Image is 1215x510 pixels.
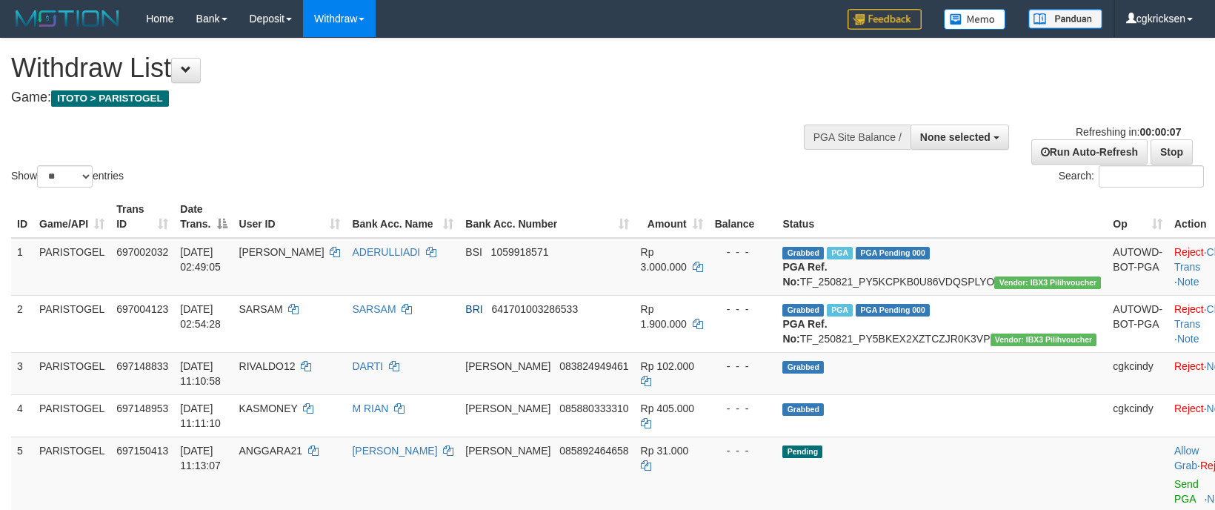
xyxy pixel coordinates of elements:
[1174,403,1204,414] a: Reject
[715,245,771,259] div: - - -
[491,303,578,315] span: Copy 641701003286533 to clipboard
[37,165,93,188] select: Showentries
[559,403,628,414] span: Copy 085880333310 to clipboard
[782,247,824,259] span: Grabbed
[782,403,824,416] span: Grabbed
[11,90,795,105] h4: Game:
[1174,478,1199,505] a: Send PGA
[352,445,437,457] a: [PERSON_NAME]
[239,246,324,258] span: [PERSON_NAME]
[1151,139,1193,165] a: Stop
[33,295,110,352] td: PARISTOGEL
[352,360,383,372] a: DARTI
[491,246,549,258] span: Copy 1059918571 to clipboard
[465,445,550,457] span: [PERSON_NAME]
[635,196,709,238] th: Amount: activate to sort column ascending
[1107,394,1168,437] td: cgkcindy
[827,247,853,259] span: Marked by cgkcindy
[239,403,298,414] span: KASMONEY
[991,334,1097,346] span: Vendor URL: https://payment5.1velocity.biz
[180,303,221,330] span: [DATE] 02:54:28
[1174,246,1204,258] a: Reject
[641,403,694,414] span: Rp 405.000
[11,196,33,238] th: ID
[465,360,550,372] span: [PERSON_NAME]
[1107,295,1168,352] td: AUTOWD-BOT-PGA
[180,360,221,387] span: [DATE] 11:10:58
[782,361,824,374] span: Grabbed
[994,276,1101,289] span: Vendor URL: https://payment5.1velocity.biz
[11,165,124,188] label: Show entries
[11,394,33,437] td: 4
[1174,303,1204,315] a: Reject
[11,53,795,83] h1: Withdraw List
[116,445,168,457] span: 697150413
[920,131,991,143] span: None selected
[1174,445,1200,471] span: ·
[641,360,694,372] span: Rp 102.000
[641,246,687,273] span: Rp 3.000.000
[346,196,459,238] th: Bank Acc. Name: activate to sort column ascending
[116,403,168,414] span: 697148953
[804,125,911,150] div: PGA Site Balance /
[782,446,822,458] span: Pending
[352,303,396,315] a: SARSAM
[776,196,1107,238] th: Status
[782,304,824,317] span: Grabbed
[1107,238,1168,296] td: AUTOWD-BOT-PGA
[944,9,1006,30] img: Button%20Memo.svg
[715,359,771,374] div: - - -
[180,445,221,471] span: [DATE] 11:13:07
[1059,165,1204,188] label: Search:
[239,303,283,315] span: SARSAM
[233,196,347,238] th: User ID: activate to sort column ascending
[110,196,174,238] th: Trans ID: activate to sort column ascending
[1139,126,1181,138] strong: 00:00:07
[51,90,169,107] span: ITOTO > PARISTOGEL
[827,304,853,317] span: Marked by cgkcindy
[776,238,1107,296] td: TF_250821_PY5KCPKB0U86VDQSPLYO
[709,196,777,238] th: Balance
[1174,360,1204,372] a: Reject
[33,394,110,437] td: PARISTOGEL
[776,295,1107,352] td: TF_250821_PY5BKEX2XZTCZJR0K3VP
[848,9,922,30] img: Feedback.jpg
[559,445,628,457] span: Copy 085892464658 to clipboard
[911,125,1009,150] button: None selected
[33,196,110,238] th: Game/API: activate to sort column ascending
[180,246,221,273] span: [DATE] 02:49:05
[715,401,771,416] div: - - -
[1107,196,1168,238] th: Op: activate to sort column ascending
[352,403,388,414] a: M RIAN
[641,303,687,330] span: Rp 1.900.000
[11,238,33,296] td: 1
[352,246,420,258] a: ADERULLIADI
[1174,445,1199,471] a: Allow Grab
[465,303,482,315] span: BRI
[1028,9,1102,29] img: panduan.png
[465,246,482,258] span: BSI
[11,295,33,352] td: 2
[1177,276,1199,288] a: Note
[559,360,628,372] span: Copy 083824949461 to clipboard
[33,352,110,394] td: PARISTOGEL
[1031,139,1148,165] a: Run Auto-Refresh
[239,360,296,372] span: RIVALDO12
[1076,126,1181,138] span: Refreshing in:
[33,238,110,296] td: PARISTOGEL
[116,246,168,258] span: 697002032
[465,403,550,414] span: [PERSON_NAME]
[782,261,827,288] b: PGA Ref. No:
[715,302,771,317] div: - - -
[1177,333,1199,345] a: Note
[1107,352,1168,394] td: cgkcindy
[459,196,634,238] th: Bank Acc. Number: activate to sort column ascending
[116,303,168,315] span: 697004123
[239,445,303,457] span: ANGGARA21
[11,7,124,30] img: MOTION_logo.png
[856,247,930,259] span: PGA Pending
[856,304,930,317] span: PGA Pending
[715,443,771,458] div: - - -
[1099,165,1204,188] input: Search:
[782,318,827,345] b: PGA Ref. No:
